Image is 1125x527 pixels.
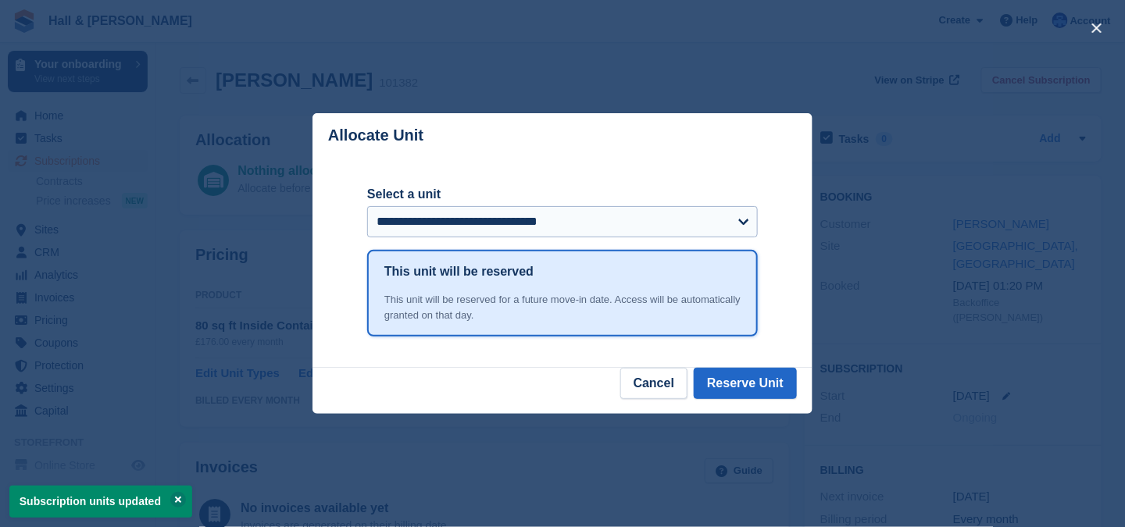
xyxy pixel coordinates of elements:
p: Allocate Unit [328,126,423,144]
p: Subscription units updated [9,486,192,518]
label: Select a unit [367,185,758,204]
button: Reserve Unit [694,368,797,399]
button: close [1084,16,1109,41]
button: Cancel [620,368,687,399]
div: This unit will be reserved for a future move-in date. Access will be automatically granted on tha... [384,292,741,322]
h1: This unit will be reserved [384,262,534,281]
